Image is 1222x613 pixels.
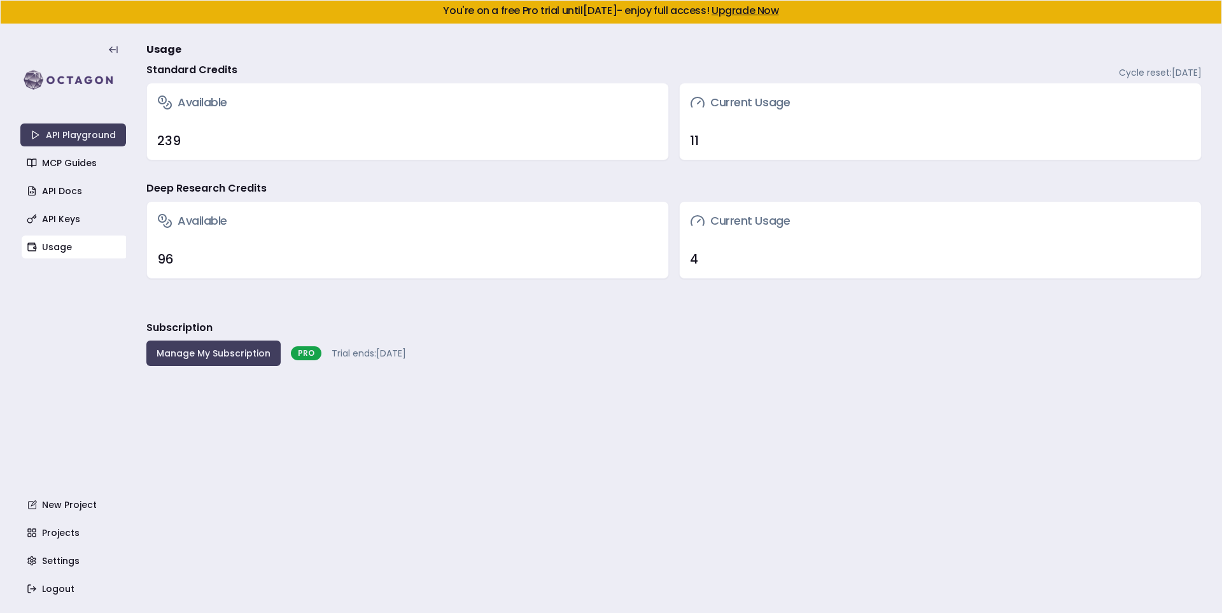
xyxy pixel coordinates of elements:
a: API Keys [22,208,127,230]
div: PRO [291,346,321,360]
a: API Playground [20,123,126,146]
h3: Available [157,94,227,111]
a: Projects [22,521,127,544]
h5: You're on a free Pro trial until [DATE] - enjoy full access! [11,6,1211,16]
button: Manage My Subscription [146,341,281,366]
div: 96 [157,250,658,268]
div: 4 [690,250,1191,268]
h3: Subscription [146,320,213,335]
span: Cycle reset: [DATE] [1119,66,1202,79]
h4: Standard Credits [146,62,237,78]
span: Trial ends: [DATE] [332,347,406,360]
h3: Current Usage [690,94,790,111]
img: logo-rect-yK7x_WSZ.svg [20,67,126,93]
div: 239 [157,132,658,150]
a: Upgrade Now [712,3,779,18]
a: Settings [22,549,127,572]
a: API Docs [22,180,127,202]
h3: Available [157,212,227,230]
a: New Project [22,493,127,516]
h4: Deep Research Credits [146,181,267,196]
a: Usage [22,236,127,258]
a: Logout [22,577,127,600]
a: MCP Guides [22,151,127,174]
h3: Current Usage [690,212,790,230]
div: 11 [690,132,1191,150]
span: Usage [146,42,181,57]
